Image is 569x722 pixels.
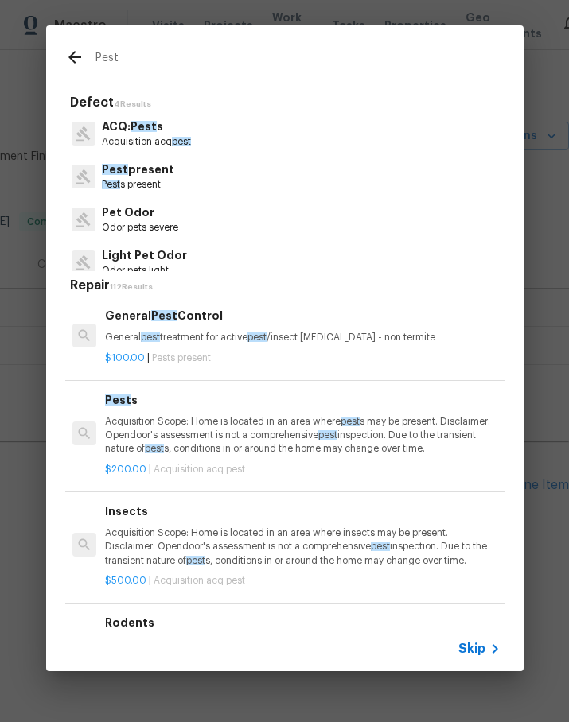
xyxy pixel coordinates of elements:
[70,278,505,294] h5: Repair
[102,164,128,175] span: Pest
[105,503,500,520] h6: Insects
[102,180,120,189] span: Pest
[105,353,145,363] span: $100.00
[105,415,500,456] p: Acquisition Scope: Home is located in an area where s may be present. Disclaimer: Opendoor's asse...
[105,331,500,344] p: General treatment for active /insect [MEDICAL_DATA] - non termite
[458,641,485,657] span: Skip
[102,161,174,178] p: present
[105,463,500,476] p: |
[318,430,337,440] span: pest
[102,264,187,278] p: Odor pets light
[151,310,177,321] span: Pest
[152,353,211,363] span: Pests present
[154,576,245,585] span: Acquisition acq pest
[102,118,191,135] p: ACQ: s
[131,121,157,132] span: Pest
[105,614,500,631] h6: Rodents
[95,48,433,72] input: Search issues or repairs
[102,247,187,264] p: Light Pet Odor
[247,332,267,342] span: pest
[102,221,178,235] p: Odor pets severe
[145,444,164,453] span: pest
[105,574,500,588] p: |
[105,576,146,585] span: $500.00
[102,204,178,221] p: Pet Odor
[154,464,245,474] span: Acquisition acq pest
[110,283,153,291] span: 112 Results
[105,394,131,406] span: Pest
[186,556,205,565] span: pest
[371,541,390,551] span: pest
[105,391,500,409] h6: s
[105,307,500,324] h6: General Control
[141,332,160,342] span: pest
[114,100,151,108] span: 4 Results
[341,417,360,426] span: pest
[172,137,191,146] span: pest
[105,526,500,567] p: Acquisition Scope: Home is located in an area where insects may be present. Disclaimer: Opendoor'...
[70,95,505,111] h5: Defect
[105,464,146,474] span: $200.00
[105,351,500,365] p: |
[102,178,174,192] p: s present
[102,135,191,149] p: Acquisition acq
